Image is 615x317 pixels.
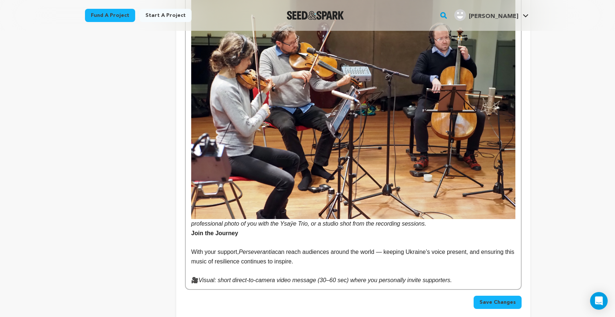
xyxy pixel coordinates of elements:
em: Perseverantia [239,249,275,255]
div: Open Intercom Messenger [590,292,608,310]
em: Visual: short direct-to-camera video message (30–60 sec) where you personally invite supporters. [199,277,452,283]
a: Fund a project [85,9,135,22]
a: Vadim N.'s Profile [453,8,530,21]
div: Vadim N.'s Profile [454,9,518,21]
img: user.png [454,9,466,21]
a: Seed&Spark Homepage [287,11,344,20]
span: [PERSON_NAME] [469,14,518,19]
span: Vadim N.'s Profile [453,8,530,23]
strong: Join the Journey [191,230,238,236]
img: Seed&Spark Logo Dark Mode [287,11,344,20]
span: Save Changes [479,299,516,306]
p: 🎥 [191,276,515,285]
p: With your support, can reach audiences around the world — keeping Ukraine’s voice present, and en... [191,247,515,266]
button: Save Changes [474,296,522,309]
a: Start a project [140,9,192,22]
